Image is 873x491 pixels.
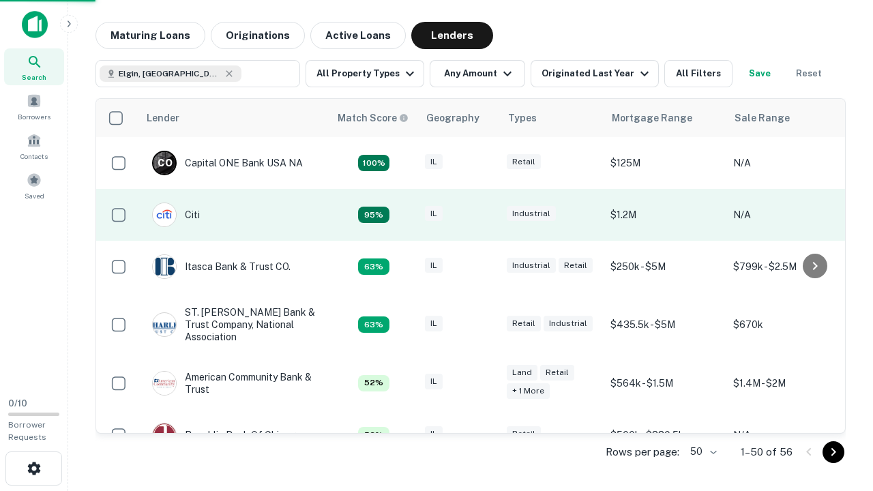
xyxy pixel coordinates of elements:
[540,365,574,381] div: Retail
[507,426,541,442] div: Retail
[95,22,205,49] button: Maturing Loans
[507,365,537,381] div: Land
[20,151,48,162] span: Contacts
[25,190,44,201] span: Saved
[604,293,726,357] td: $435.5k - $5M
[425,316,443,331] div: IL
[507,154,541,170] div: Retail
[544,316,593,331] div: Industrial
[310,22,406,49] button: Active Loans
[22,72,46,83] span: Search
[425,426,443,442] div: IL
[358,375,389,391] div: Capitalize uses an advanced AI algorithm to match your search with the best lender. The match sco...
[4,167,64,204] a: Saved
[358,207,389,223] div: Capitalize uses an advanced AI algorithm to match your search with the best lender. The match sco...
[726,293,849,357] td: $670k
[604,189,726,241] td: $1.2M
[542,65,653,82] div: Originated Last Year
[4,48,64,85] a: Search
[329,99,418,137] th: Capitalize uses an advanced AI algorithm to match your search with the best lender. The match sco...
[138,99,329,137] th: Lender
[153,372,176,395] img: picture
[507,383,550,399] div: + 1 more
[152,371,316,396] div: American Community Bank & Trust
[338,110,406,125] h6: Match Score
[507,258,556,273] div: Industrial
[358,258,389,275] div: Capitalize uses an advanced AI algorithm to match your search with the best lender. The match sco...
[338,110,409,125] div: Capitalize uses an advanced AI algorithm to match your search with the best lender. The match sco...
[18,111,50,122] span: Borrowers
[726,99,849,137] th: Sale Range
[147,110,179,126] div: Lender
[726,189,849,241] td: N/A
[735,110,790,126] div: Sale Range
[418,99,500,137] th: Geography
[358,427,389,443] div: Capitalize uses an advanced AI algorithm to match your search with the best lender. The match sco...
[152,306,316,344] div: ST. [PERSON_NAME] Bank & Trust Company, National Association
[211,22,305,49] button: Originations
[604,409,726,461] td: $500k - $880.5k
[604,241,726,293] td: $250k - $5M
[119,68,221,80] span: Elgin, [GEOGRAPHIC_DATA], [GEOGRAPHIC_DATA]
[425,206,443,222] div: IL
[604,137,726,189] td: $125M
[152,151,303,175] div: Capital ONE Bank USA NA
[4,88,64,125] a: Borrowers
[823,441,844,463] button: Go to next page
[685,442,719,462] div: 50
[726,409,849,461] td: N/A
[425,154,443,170] div: IL
[425,374,443,389] div: IL
[606,444,679,460] p: Rows per page:
[411,22,493,49] button: Lenders
[153,423,176,447] img: picture
[152,203,200,227] div: Citi
[158,156,172,170] p: C O
[426,110,479,126] div: Geography
[507,316,541,331] div: Retail
[425,258,443,273] div: IL
[152,254,291,279] div: Itasca Bank & Trust CO.
[559,258,593,273] div: Retail
[153,313,176,336] img: picture
[604,99,726,137] th: Mortgage Range
[738,60,782,87] button: Save your search to get updates of matches that match your search criteria.
[8,420,46,442] span: Borrower Requests
[741,444,793,460] p: 1–50 of 56
[500,99,604,137] th: Types
[430,60,525,87] button: Any Amount
[508,110,537,126] div: Types
[4,128,64,164] a: Contacts
[805,382,873,447] iframe: Chat Widget
[604,357,726,409] td: $564k - $1.5M
[22,11,48,38] img: capitalize-icon.png
[306,60,424,87] button: All Property Types
[726,357,849,409] td: $1.4M - $2M
[726,137,849,189] td: N/A
[612,110,692,126] div: Mortgage Range
[358,316,389,333] div: Capitalize uses an advanced AI algorithm to match your search with the best lender. The match sco...
[153,203,176,226] img: picture
[153,255,176,278] img: picture
[152,423,301,447] div: Republic Bank Of Chicago
[787,60,831,87] button: Reset
[507,206,556,222] div: Industrial
[664,60,733,87] button: All Filters
[726,241,849,293] td: $799k - $2.5M
[358,155,389,171] div: Capitalize uses an advanced AI algorithm to match your search with the best lender. The match sco...
[531,60,659,87] button: Originated Last Year
[8,398,27,408] span: 0 / 10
